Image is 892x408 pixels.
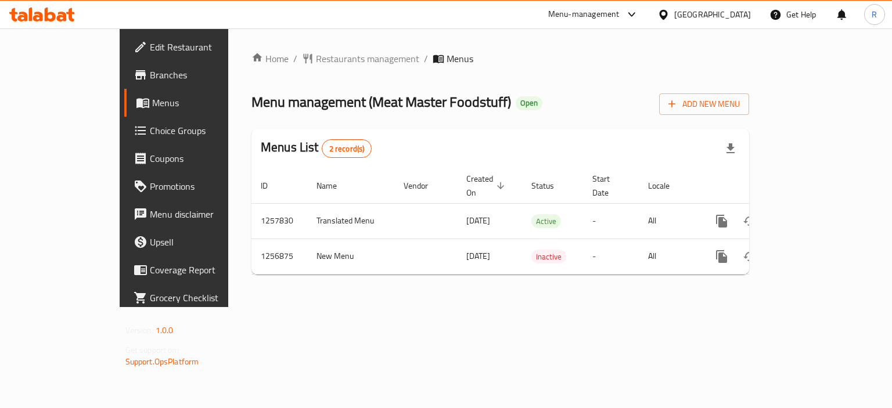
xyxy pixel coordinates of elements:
[516,96,542,110] div: Open
[322,143,372,154] span: 2 record(s)
[466,172,508,200] span: Created On
[124,89,269,117] a: Menus
[648,179,685,193] span: Locale
[404,179,443,193] span: Vendor
[548,8,620,21] div: Menu-management
[261,139,372,158] h2: Menus List
[156,323,174,338] span: 1.0.0
[261,179,283,193] span: ID
[150,263,260,277] span: Coverage Report
[251,52,749,66] nav: breadcrumb
[466,213,490,228] span: [DATE]
[124,172,269,200] a: Promotions
[152,96,260,110] span: Menus
[708,207,736,235] button: more
[307,239,394,274] td: New Menu
[124,145,269,172] a: Coupons
[150,151,260,165] span: Coupons
[736,243,764,270] button: Change Status
[466,248,490,263] span: [DATE]
[124,284,269,312] a: Grocery Checklist
[316,179,352,193] span: Name
[307,203,394,239] td: Translated Menu
[150,291,260,305] span: Grocery Checklist
[302,52,419,66] a: Restaurants management
[531,214,561,228] div: Active
[150,207,260,221] span: Menu disclaimer
[251,239,307,274] td: 1256875
[424,52,428,66] li: /
[150,179,260,193] span: Promotions
[124,200,269,228] a: Menu disclaimer
[872,8,877,21] span: R
[251,89,511,115] span: Menu management ( Meat Master Foodstuff )
[717,135,744,163] div: Export file
[251,52,289,66] a: Home
[531,250,566,263] span: Inactive
[592,172,625,200] span: Start Date
[125,342,179,358] span: Get support on:
[251,168,829,275] table: enhanced table
[659,93,749,115] button: Add New Menu
[583,239,639,274] td: -
[447,52,473,66] span: Menus
[124,61,269,89] a: Branches
[124,117,269,145] a: Choice Groups
[251,203,307,239] td: 1257830
[150,235,260,249] span: Upsell
[708,243,736,270] button: more
[639,239,699,274] td: All
[583,203,639,239] td: -
[322,139,372,158] div: Total records count
[699,168,829,204] th: Actions
[150,68,260,82] span: Branches
[736,207,764,235] button: Change Status
[124,228,269,256] a: Upsell
[531,179,569,193] span: Status
[125,354,199,369] a: Support.OpsPlatform
[316,52,419,66] span: Restaurants management
[124,256,269,284] a: Coverage Report
[674,8,751,21] div: [GEOGRAPHIC_DATA]
[150,40,260,54] span: Edit Restaurant
[531,215,561,228] span: Active
[668,97,740,111] span: Add New Menu
[150,124,260,138] span: Choice Groups
[125,323,154,338] span: Version:
[293,52,297,66] li: /
[516,98,542,108] span: Open
[639,203,699,239] td: All
[124,33,269,61] a: Edit Restaurant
